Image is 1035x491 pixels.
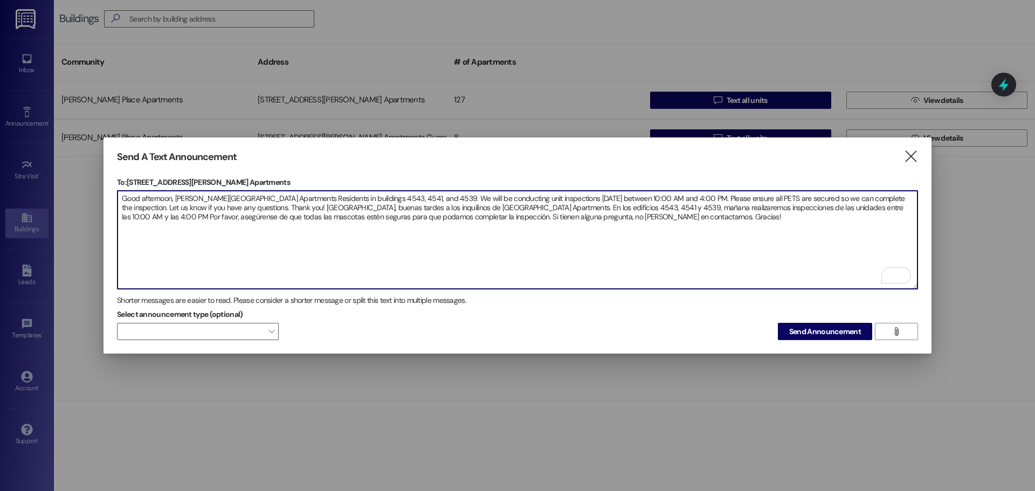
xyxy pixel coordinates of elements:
[117,177,918,188] p: To: [STREET_ADDRESS][PERSON_NAME] Apartments
[117,190,918,289] div: To enrich screen reader interactions, please activate Accessibility in Grammarly extension settings
[892,327,900,336] i: 
[117,306,243,323] label: Select announcement type (optional)
[778,323,872,340] button: Send Announcement
[789,326,861,337] span: Send Announcement
[903,151,918,162] i: 
[118,191,917,289] textarea: To enrich screen reader interactions, please activate Accessibility in Grammarly extension settings
[117,295,918,306] div: Shorter messages are easier to read. Please consider a shorter message or split this text into mu...
[117,151,237,163] h3: Send A Text Announcement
